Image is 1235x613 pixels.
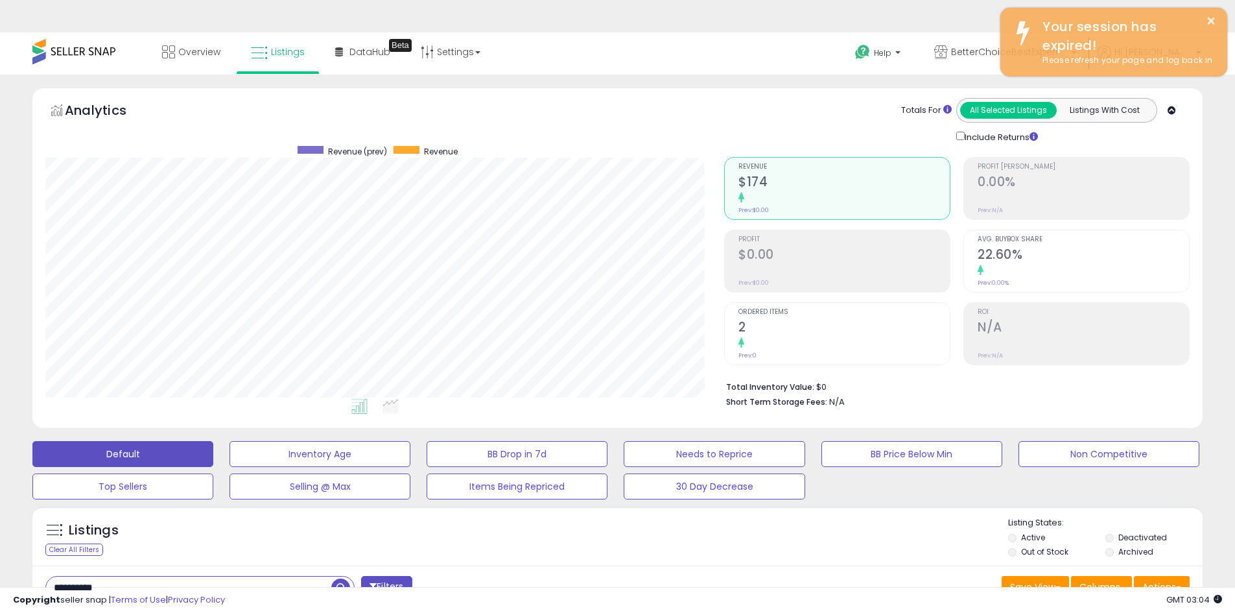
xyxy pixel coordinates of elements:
small: Prev: 0.00% [978,279,1009,287]
span: Revenue [424,146,458,157]
h2: 0.00% [978,174,1189,192]
button: Non Competitive [1018,441,1199,467]
b: Total Inventory Value: [726,381,814,392]
h5: Analytics [65,101,152,123]
button: Actions [1134,576,1190,598]
span: Revenue [738,163,950,171]
button: Top Sellers [32,474,213,499]
div: Please refresh your page and log back in [1033,54,1217,67]
div: Totals For [901,104,952,117]
div: Tooltip anchor [389,39,412,52]
h2: 22.60% [978,247,1189,265]
span: DataHub [349,45,390,58]
span: ROI [978,309,1189,316]
small: Prev: N/A [978,352,1003,359]
strong: Copyright [13,594,60,606]
small: Prev: $0.00 [738,206,769,214]
span: Ordered Items [738,309,950,316]
h5: Listings [69,522,119,540]
button: Columns [1071,576,1132,598]
button: Default [32,441,213,467]
h2: N/A [978,320,1189,337]
span: Revenue (prev) [328,146,387,157]
span: Profit [PERSON_NAME] [978,163,1189,171]
h2: $174 [738,174,950,192]
span: N/A [829,396,845,408]
button: 30 Day Decrease [624,474,805,499]
h2: 2 [738,320,950,337]
a: Terms of Use [111,594,166,606]
div: seller snap | | [13,594,225,607]
span: BetterChoiceBestExperience [951,45,1068,58]
span: 2025-10-10 03:04 GMT [1166,594,1222,606]
button: BB Price Below Min [821,441,1002,467]
a: Help [845,34,913,75]
label: Deactivated [1118,532,1167,543]
small: Prev: N/A [978,206,1003,214]
a: Overview [152,32,230,71]
div: Include Returns [947,129,1053,144]
div: Your session has expired! [1033,18,1217,54]
button: Filters [361,576,412,599]
button: Needs to Reprice [624,441,805,467]
span: Profit [738,236,950,243]
button: Save View [1002,576,1069,598]
span: Listings [271,45,305,58]
span: Avg. Buybox Share [978,236,1189,243]
i: Get Help [854,44,871,60]
button: All Selected Listings [960,102,1057,119]
button: BB Drop in 7d [427,441,607,467]
small: Prev: $0.00 [738,279,769,287]
button: Selling @ Max [229,474,410,499]
b: Short Term Storage Fees: [726,396,827,407]
a: DataHub [325,32,400,71]
button: Items Being Repriced [427,474,607,499]
a: BetterChoiceBestExperience [924,32,1087,75]
label: Out of Stock [1021,546,1068,557]
button: Inventory Age [229,441,410,467]
span: Columns [1079,581,1120,594]
a: Privacy Policy [168,594,225,606]
h2: $0.00 [738,247,950,265]
a: Settings [411,32,490,71]
p: Listing States: [1008,517,1203,529]
div: Clear All Filters [45,544,103,556]
span: Help [874,47,891,58]
button: Listings With Cost [1056,102,1153,119]
label: Active [1021,532,1045,543]
small: Prev: 0 [738,352,757,359]
span: Overview [178,45,220,58]
li: $0 [726,378,1180,394]
a: Listings [241,32,314,71]
label: Archived [1118,546,1153,557]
